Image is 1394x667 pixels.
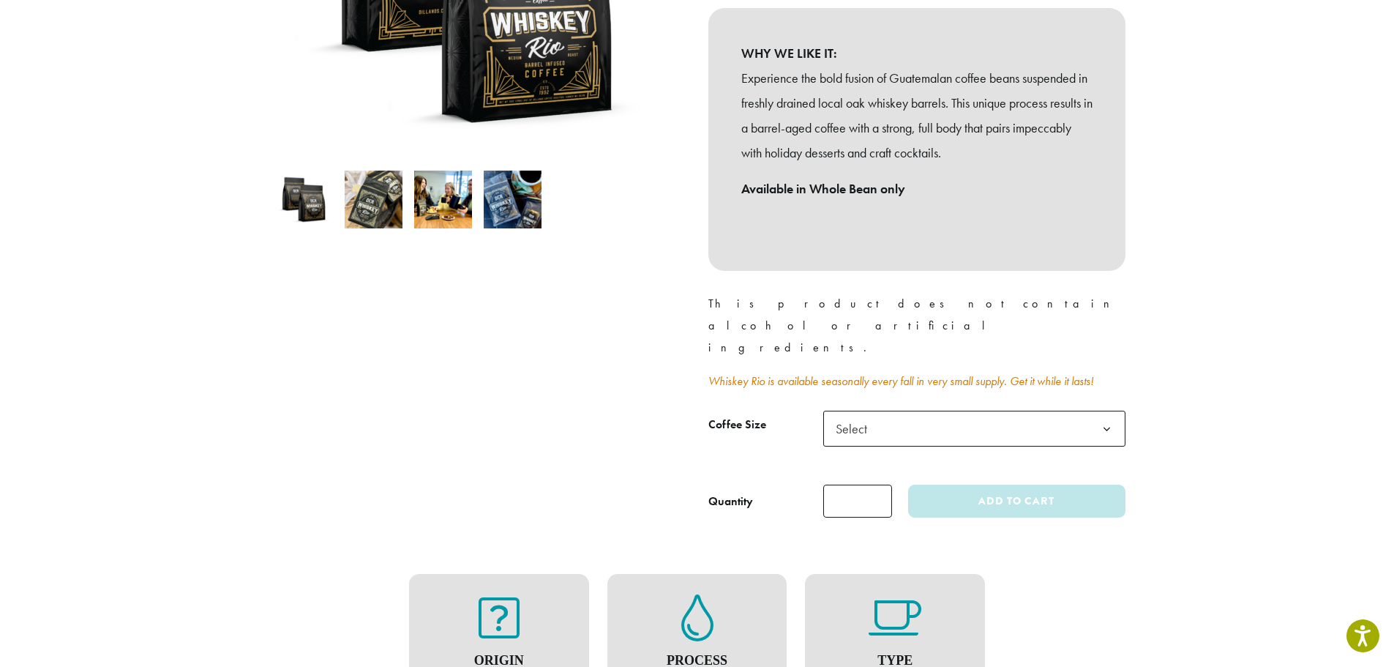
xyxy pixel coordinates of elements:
label: Coffee Size [708,414,823,436]
a: Whiskey Rio is available seasonally every fall in very small supply. Get it while it lasts! [708,373,1094,389]
p: This product does not contain alcohol or artificial ingredients. [708,293,1125,359]
p: Experience the bold fusion of Guatemalan coffee beans suspended in freshly drained local oak whis... [741,66,1093,165]
button: Add to cart [908,485,1125,518]
input: Product quantity [823,485,892,518]
span: Select [830,414,882,443]
strong: Available in Whole Bean only [741,180,905,197]
span: Select [823,411,1125,447]
img: Whiskey Rio [275,171,333,228]
img: Whiskey Rio - Image 4 [484,171,542,228]
div: Quantity [708,493,753,510]
b: WHY WE LIKE IT: [741,41,1093,66]
img: Whiskey Rio - Image 2 [345,171,402,228]
img: Whiskey Rio - Image 3 [414,171,472,228]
